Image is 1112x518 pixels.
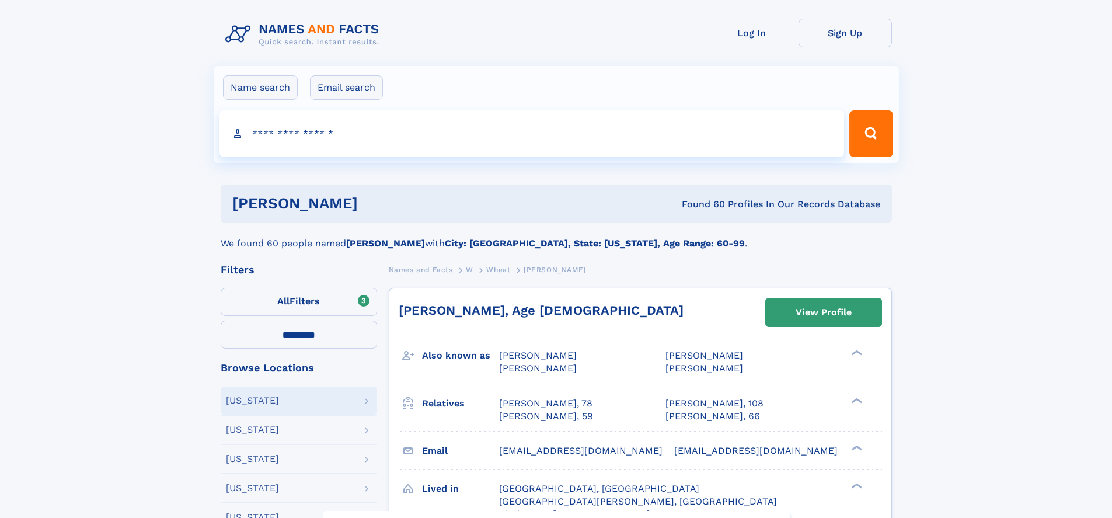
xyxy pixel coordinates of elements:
span: [GEOGRAPHIC_DATA], [GEOGRAPHIC_DATA] [499,483,699,494]
h1: [PERSON_NAME] [232,196,520,211]
h3: Relatives [422,394,499,413]
a: Wheat [486,262,510,277]
a: [PERSON_NAME], 66 [665,410,760,423]
div: [US_STATE] [226,484,279,493]
label: Email search [310,75,383,100]
a: View Profile [766,298,881,326]
a: [PERSON_NAME], 59 [499,410,593,423]
label: Name search [223,75,298,100]
div: ❯ [849,482,863,489]
h3: Email [422,441,499,461]
h3: Lived in [422,479,499,499]
img: Logo Names and Facts [221,19,389,50]
input: search input [219,110,845,157]
a: Log In [705,19,799,47]
span: [PERSON_NAME] [524,266,586,274]
span: [PERSON_NAME] [499,363,577,374]
a: Names and Facts [389,262,453,277]
h3: Also known as [422,346,499,366]
a: [PERSON_NAME], 108 [665,397,764,410]
button: Search Button [849,110,893,157]
b: [PERSON_NAME] [346,238,425,249]
span: All [277,295,290,307]
a: [PERSON_NAME], Age [DEMOGRAPHIC_DATA] [399,303,684,318]
div: [US_STATE] [226,425,279,434]
label: Filters [221,288,377,316]
b: City: [GEOGRAPHIC_DATA], State: [US_STATE], Age Range: 60-99 [445,238,745,249]
div: Browse Locations [221,363,377,373]
div: Filters [221,265,377,275]
div: [US_STATE] [226,396,279,405]
span: [PERSON_NAME] [499,350,577,361]
span: Wheat [486,266,510,274]
div: View Profile [796,299,852,326]
a: [PERSON_NAME], 78 [499,397,592,410]
div: ❯ [849,397,863,404]
a: W [466,262,473,277]
span: [EMAIL_ADDRESS][DOMAIN_NAME] [674,445,838,456]
div: Found 60 Profiles In Our Records Database [520,198,880,211]
span: [PERSON_NAME] [665,363,743,374]
div: We found 60 people named with . [221,223,892,251]
span: [EMAIL_ADDRESS][DOMAIN_NAME] [499,445,663,456]
span: W [466,266,473,274]
div: ❯ [849,349,863,357]
span: [GEOGRAPHIC_DATA][PERSON_NAME], [GEOGRAPHIC_DATA] [499,496,777,507]
div: ❯ [849,444,863,451]
div: [US_STATE] [226,454,279,464]
a: Sign Up [799,19,892,47]
span: [PERSON_NAME] [665,350,743,361]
